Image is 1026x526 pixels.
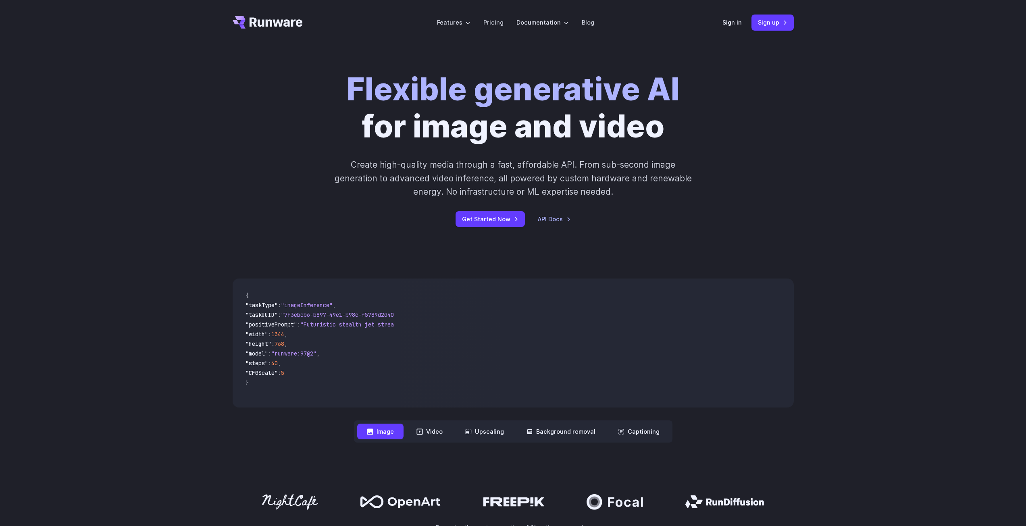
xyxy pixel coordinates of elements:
span: { [246,292,249,299]
label: Features [437,18,470,27]
button: Video [407,424,452,439]
span: : [268,350,271,357]
span: , [278,360,281,367]
span: "steps" [246,360,268,367]
button: Image [357,424,404,439]
span: , [284,340,287,347]
span: : [268,360,271,367]
h1: for image and video [347,71,680,145]
a: Sign in [722,18,742,27]
span: "imageInference" [281,301,333,309]
a: Go to / [233,16,303,29]
span: "positivePrompt" [246,321,297,328]
span: "width" [246,331,268,338]
span: "taskUUID" [246,311,278,318]
span: "height" [246,340,271,347]
a: Blog [582,18,594,27]
span: , [316,350,320,357]
span: : [271,340,275,347]
span: : [268,331,271,338]
strong: Flexible generative AI [347,71,680,108]
span: "model" [246,350,268,357]
span: "taskType" [246,301,278,309]
span: : [297,321,300,328]
span: "CFGScale" [246,369,278,376]
span: , [333,301,336,309]
a: API Docs [538,214,571,224]
span: 1344 [271,331,284,338]
span: "runware:97@2" [271,350,316,357]
span: } [246,379,249,386]
span: : [278,369,281,376]
span: 40 [271,360,278,367]
label: Documentation [516,18,569,27]
span: "Futuristic stealth jet streaking through a neon-lit cityscape with glowing purple exhaust" [300,321,594,328]
button: Captioning [608,424,669,439]
span: "7f3ebcb6-b897-49e1-b98c-f5789d2d40d7" [281,311,404,318]
a: Pricing [483,18,504,27]
a: Sign up [751,15,794,30]
p: Create high-quality media through a fast, affordable API. From sub-second image generation to adv... [333,158,693,198]
button: Background removal [517,424,605,439]
span: 5 [281,369,284,376]
span: : [278,301,281,309]
span: , [284,331,287,338]
a: Get Started Now [456,211,525,227]
span: : [278,311,281,318]
span: 768 [275,340,284,347]
button: Upscaling [456,424,514,439]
